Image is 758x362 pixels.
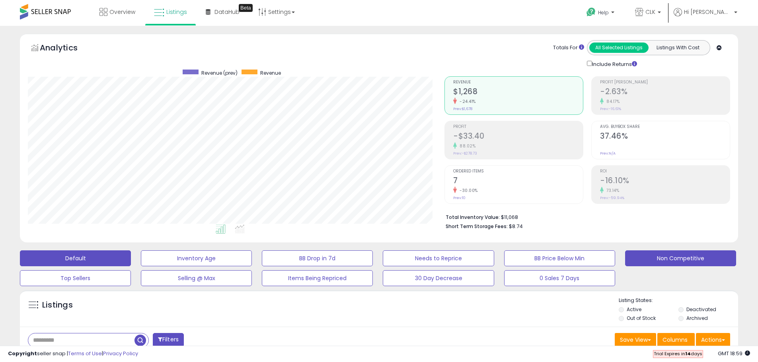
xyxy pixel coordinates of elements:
[663,336,688,344] span: Columns
[8,350,37,357] strong: Copyright
[453,87,583,98] h2: $1,268
[615,333,656,347] button: Save View
[586,7,596,17] i: Get Help
[600,106,621,111] small: Prev: -16.61%
[600,132,730,142] h2: 37.46%
[446,214,500,221] b: Total Inventory Value:
[453,196,466,200] small: Prev: 10
[383,270,494,286] button: 30 Day Decrease
[453,169,583,174] span: Ordered Items
[153,333,184,347] button: Filters
[103,350,138,357] a: Privacy Policy
[453,80,583,85] span: Revenue
[504,270,615,286] button: 0 Sales 7 Days
[262,270,373,286] button: Items Being Repriced
[214,8,240,16] span: DataHub
[648,43,707,53] button: Listings With Cost
[553,44,584,52] div: Totals For
[8,350,138,358] div: seller snap | |
[604,99,620,105] small: 84.17%
[600,87,730,98] h2: -2.63%
[627,315,656,321] label: Out of Stock
[589,43,649,53] button: All Selected Listings
[604,188,619,194] small: 73.14%
[598,9,609,16] span: Help
[654,350,702,357] span: Trial Expires in days
[684,8,732,16] span: Hi [PERSON_NAME]
[42,300,73,311] h5: Listings
[674,8,737,26] a: Hi [PERSON_NAME]
[68,350,102,357] a: Terms of Use
[625,250,736,266] button: Non Competitive
[446,223,508,230] b: Short Term Storage Fees:
[446,212,724,221] li: $11,068
[718,350,750,357] span: 2025-10-7 18:59 GMT
[600,196,624,200] small: Prev: -59.94%
[457,143,475,149] small: 88.02%
[600,176,730,187] h2: -16.10%
[685,350,691,357] b: 14
[260,70,281,76] span: Revenue
[509,223,523,230] span: $8.74
[504,250,615,266] button: BB Price Below Min
[20,270,131,286] button: Top Sellers
[657,333,695,347] button: Columns
[453,125,583,129] span: Profit
[453,151,477,156] small: Prev: -$278.73
[627,306,641,313] label: Active
[645,8,655,16] span: CLK
[453,176,583,187] h2: 7
[453,106,472,111] small: Prev: $1,678
[383,250,494,266] button: Needs to Reprice
[686,315,708,321] label: Archived
[262,250,373,266] button: BB Drop in 7d
[141,270,252,286] button: Selling @ Max
[696,333,730,347] button: Actions
[166,8,187,16] span: Listings
[457,188,478,194] small: -30.00%
[686,306,716,313] label: Deactivated
[141,250,252,266] button: Inventory Age
[600,151,616,156] small: Prev: N/A
[453,132,583,142] h2: -$33.40
[40,42,93,55] h5: Analytics
[239,4,253,12] div: Tooltip anchor
[619,297,738,304] p: Listing States:
[457,99,476,105] small: -24.41%
[20,250,131,266] button: Default
[109,8,135,16] span: Overview
[600,169,730,174] span: ROI
[600,80,730,85] span: Profit [PERSON_NAME]
[201,70,238,76] span: Revenue (prev)
[600,125,730,129] span: Avg. Buybox Share
[581,59,647,68] div: Include Returns
[580,1,622,26] a: Help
